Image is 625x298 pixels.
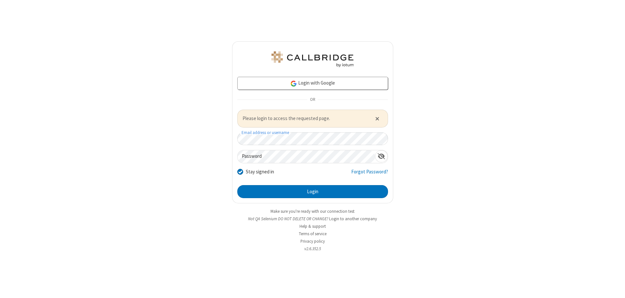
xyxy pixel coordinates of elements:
[232,216,393,222] li: Not QA Selenium DO NOT DELETE OR CHANGE?
[232,246,393,252] li: v2.6.352.5
[329,216,377,222] button: Login to another company
[271,209,354,214] a: Make sure you're ready with our connection test
[351,168,388,181] a: Forgot Password?
[246,168,274,176] label: Stay signed in
[270,51,355,67] img: QA Selenium DO NOT DELETE OR CHANGE
[299,223,326,229] a: Help & support
[300,238,325,244] a: Privacy policy
[237,132,388,145] input: Email address or username
[372,114,382,123] button: Close alert
[237,77,388,90] a: Login with Google
[375,150,388,162] div: Show password
[307,95,318,104] span: OR
[238,150,375,163] input: Password
[299,231,326,237] a: Terms of service
[237,185,388,198] button: Login
[243,115,367,122] span: Please login to access the requested page.
[290,80,297,87] img: google-icon.png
